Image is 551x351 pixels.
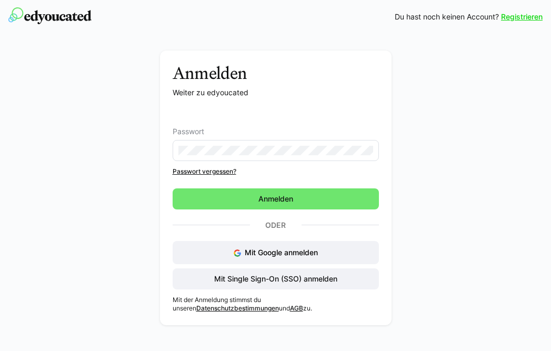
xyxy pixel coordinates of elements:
[173,241,379,264] button: Mit Google anmelden
[173,63,379,83] h3: Anmelden
[173,167,379,176] a: Passwort vergessen?
[250,218,302,233] p: Oder
[290,304,303,312] a: AGB
[257,194,295,204] span: Anmelden
[173,188,379,209] button: Anmelden
[173,87,379,98] p: Weiter zu edyoucated
[501,12,543,22] a: Registrieren
[213,274,339,284] span: Mit Single Sign-On (SSO) anmelden
[196,304,279,312] a: Datenschutzbestimmungen
[245,248,318,257] span: Mit Google anmelden
[8,7,92,24] img: edyoucated
[173,268,379,289] button: Mit Single Sign-On (SSO) anmelden
[173,296,379,313] p: Mit der Anmeldung stimmst du unseren und zu.
[395,12,499,22] span: Du hast noch keinen Account?
[173,127,204,136] span: Passwort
